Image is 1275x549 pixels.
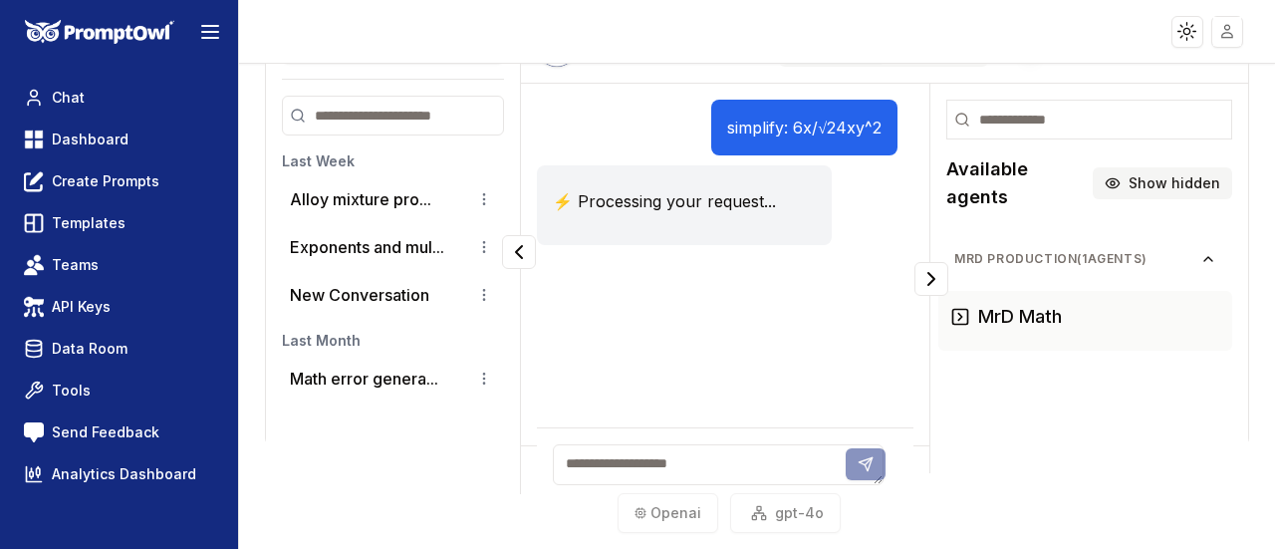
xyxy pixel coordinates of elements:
a: Templates [16,205,222,241]
span: API Keys [52,297,111,317]
img: feedback [24,422,44,442]
button: Alloy mixture pro... [290,187,431,211]
a: Analytics Dashboard [16,456,222,492]
span: Show hidden [1129,173,1220,193]
span: Teams [52,255,99,275]
span: Tools [52,381,91,401]
p: New Conversation [290,283,429,307]
p: ⚡ Processing your request... [553,189,776,213]
span: Create Prompts [52,171,159,191]
a: Dashboard [16,122,222,157]
button: Exponents and mul... [290,235,444,259]
h3: MrD Math [978,303,1062,331]
button: Math error genera... [290,367,438,391]
a: Teams [16,247,222,283]
span: MrD Production ( 1 agents) [954,251,1200,267]
img: PromptOwl [25,20,174,45]
h3: Last Week [282,151,504,171]
button: Conversation options [472,235,496,259]
span: Templates [52,213,126,233]
button: Collapse panel [914,262,948,296]
h3: Last Month [282,331,504,351]
a: Data Room [16,331,222,367]
span: Dashboard [52,130,128,149]
span: Analytics Dashboard [52,464,196,484]
a: API Keys [16,289,222,325]
button: Conversation options [472,187,496,211]
a: Create Prompts [16,163,222,199]
button: Show hidden [1093,167,1232,199]
img: placeholder-user.jpg [1213,17,1242,46]
a: Send Feedback [16,414,222,450]
button: Conversation options [472,283,496,307]
h2: Available agents [946,155,1093,211]
span: Send Feedback [52,422,159,442]
button: Conversation options [472,367,496,391]
a: Tools [16,373,222,409]
span: Chat [52,88,85,108]
a: Chat [16,80,222,116]
p: simplify: 6x/√24xy^2 [727,116,882,139]
span: Data Room [52,339,127,359]
button: MrD Production(1agents) [938,243,1232,275]
button: Collapse panel [502,235,536,269]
